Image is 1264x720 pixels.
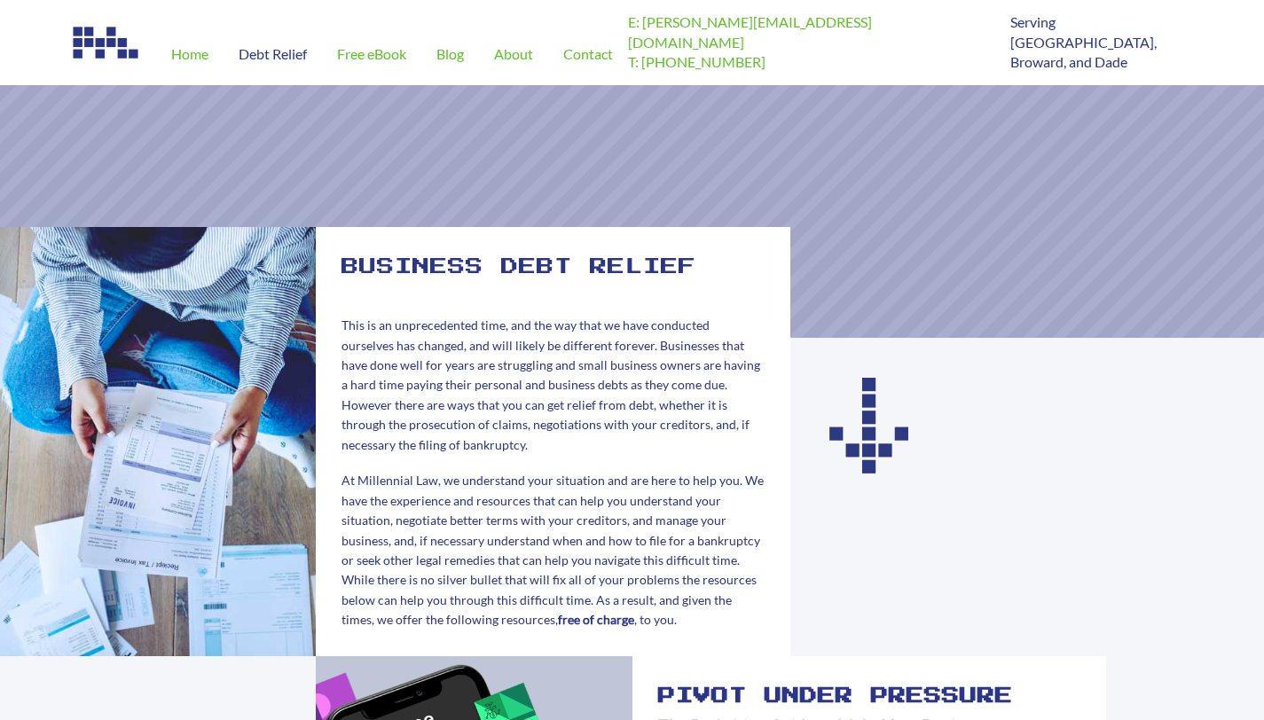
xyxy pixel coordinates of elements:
[494,47,533,61] span: About
[224,23,322,85] a: Debt Relief
[171,47,208,61] span: Home
[548,23,628,85] a: Contact
[436,47,464,61] span: Blog
[658,687,1013,705] b: Pivot Under Pressure
[156,23,224,85] a: Home
[342,317,760,451] span: This is an unprecedented time, and the way that we have conducted ourselves has changed, and will...
[628,13,872,50] a: E: [PERSON_NAME][EMAIL_ADDRESS][DOMAIN_NAME]
[634,612,677,627] span: , to you.
[71,23,142,62] img: Image
[479,23,548,85] a: About
[342,473,764,627] span: At Millennial Law, we understand your situation and are here to help you. We have the experience ...
[628,53,765,70] a: T: [PHONE_NUMBER]
[239,47,307,61] span: Debt Relief
[558,612,634,627] b: free of charge
[337,47,406,61] span: Free eBook
[322,23,421,85] a: Free eBook
[1010,12,1193,72] p: Serving [GEOGRAPHIC_DATA], Broward, and Dade
[563,47,613,61] span: Contact
[421,23,479,85] a: Blog
[342,253,696,282] h2: Business debt relief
